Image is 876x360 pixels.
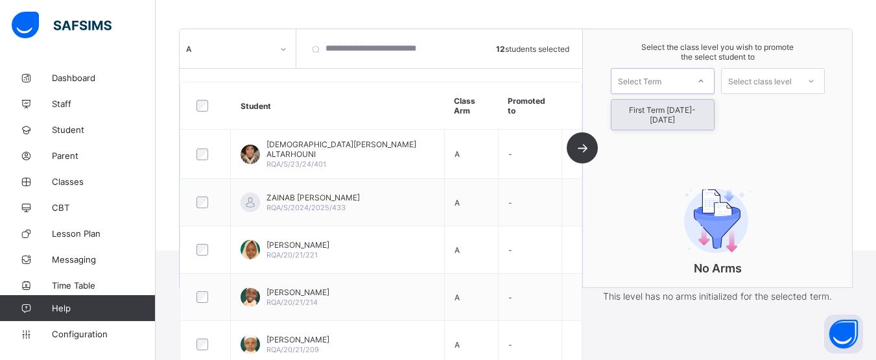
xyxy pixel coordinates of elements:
[266,298,318,307] span: RQA/20/21/214
[455,340,460,350] span: A
[455,293,460,302] span: A
[266,160,326,169] span: RQA/S/23/24/401
[444,82,498,130] th: Class Arm
[508,293,512,302] span: -
[508,245,512,255] span: -
[52,176,156,187] span: Classes
[618,68,661,94] div: Select Term
[52,99,156,109] span: Staff
[455,245,460,255] span: A
[455,149,460,159] span: A
[496,44,505,54] b: 12
[824,315,863,354] button: Open asap
[231,82,445,130] th: Student
[266,335,329,344] span: [PERSON_NAME]
[588,261,847,275] p: No Arms
[52,228,156,239] span: Lesson Plan
[455,198,460,208] span: A
[508,340,512,350] span: -
[52,303,155,313] span: Help
[186,44,272,54] div: A
[588,288,847,304] p: This level has no arms initialized for the selected term.
[52,254,156,265] span: Messaging
[266,139,434,159] span: [DEMOGRAPHIC_DATA][PERSON_NAME] ALTARHOUNI
[508,149,512,159] span: -
[728,68,792,94] div: Select class level
[669,188,766,253] img: filter.9c15f445b04ce8b7d5281b41737f44c2.svg
[52,202,156,213] span: CBT
[12,12,112,39] img: safsims
[496,44,569,54] span: students selected
[596,42,839,62] span: Select the class level you wish to promote the select student to
[266,345,319,354] span: RQA/20/21/209
[266,240,329,250] span: [PERSON_NAME]
[508,198,512,208] span: -
[52,73,156,83] span: Dashboard
[266,193,360,202] span: ZAINAB [PERSON_NAME]
[52,280,156,291] span: Time Table
[611,100,714,130] div: First Term [DATE]-[DATE]
[266,203,346,212] span: RQA/S/2024/2025/433
[498,82,562,130] th: Promoted to
[266,250,318,259] span: RQA/20/21/221
[588,152,847,330] div: No Arms
[266,287,329,297] span: [PERSON_NAME]
[52,150,156,161] span: Parent
[52,329,155,339] span: Configuration
[52,125,156,135] span: Student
